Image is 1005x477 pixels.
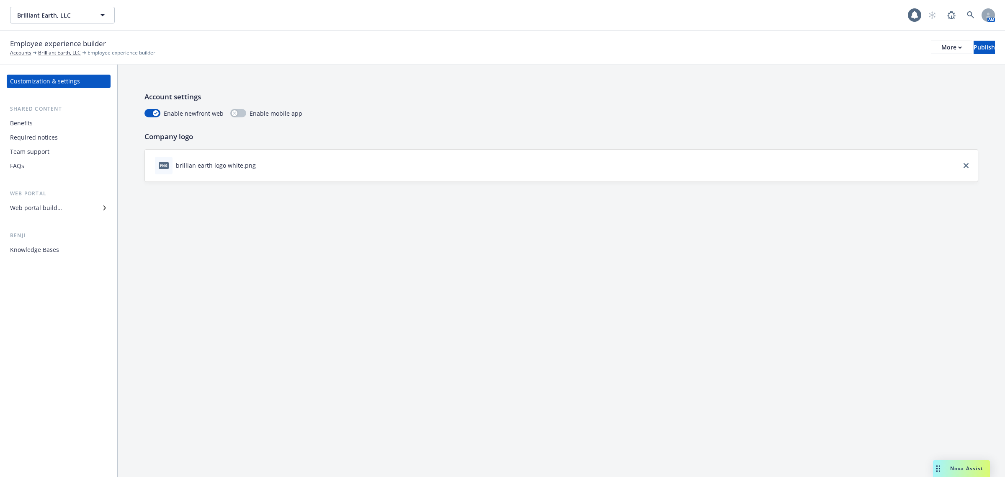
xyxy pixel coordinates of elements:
div: brillian earth logo white.png [176,161,256,170]
a: Report a Bug [943,7,960,23]
button: Brilliant Earth, LLC [10,7,115,23]
button: More [931,41,972,54]
a: Accounts [10,49,31,57]
span: png [159,162,169,169]
a: Start snowing [924,7,941,23]
span: Nova Assist [950,465,983,472]
div: Benefits [10,117,33,130]
div: Shared content [7,105,111,113]
p: Company logo [144,131,978,142]
a: Search [962,7,979,23]
div: Drag to move [933,460,943,477]
span: Enable mobile app [250,109,302,118]
p: Account settings [144,91,978,102]
a: Web portal builder [7,201,111,215]
div: Required notices [10,131,58,144]
div: Customization & settings [10,75,80,88]
div: Knowledge Bases [10,243,59,257]
button: download file [259,161,266,170]
span: Employee experience builder [88,49,155,57]
div: Benji [7,231,111,240]
a: Benefits [7,117,111,130]
button: Nova Assist [933,460,990,477]
button: Publish [974,41,995,54]
span: Enable newfront web [164,109,224,118]
a: Customization & settings [7,75,111,88]
a: Brilliant Earth, LLC [38,49,81,57]
span: Brilliant Earth, LLC [17,11,90,20]
a: Knowledge Bases [7,243,111,257]
div: More [941,41,962,54]
span: Employee experience builder [10,38,106,49]
a: Team support [7,145,111,158]
a: Required notices [7,131,111,144]
a: close [961,161,971,171]
div: FAQs [10,159,24,173]
div: Web portal builder [10,201,62,215]
div: Team support [10,145,49,158]
a: FAQs [7,159,111,173]
div: Web portal [7,189,111,198]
